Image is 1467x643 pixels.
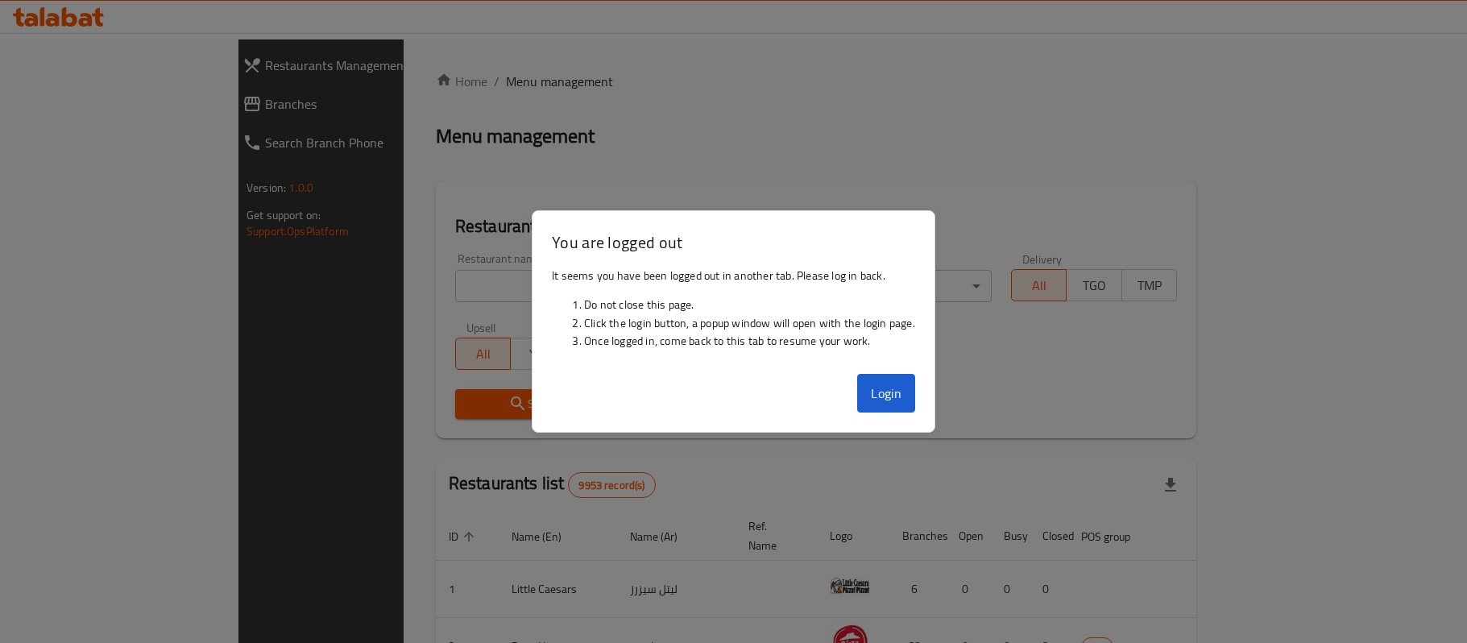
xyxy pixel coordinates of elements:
[533,260,934,368] div: It seems you have been logged out in another tab. Please log in back.
[552,230,915,254] h3: You are logged out
[584,314,915,332] li: Click the login button, a popup window will open with the login page.
[584,332,915,350] li: Once logged in, come back to this tab to resume your work.
[857,374,915,413] button: Login
[584,296,915,313] li: Do not close this page.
